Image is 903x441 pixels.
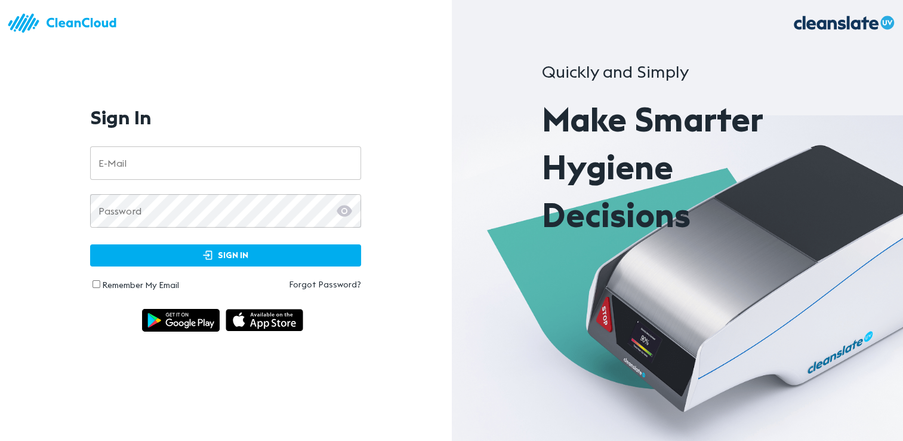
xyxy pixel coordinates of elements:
label: Remember My Email [102,280,179,290]
a: Forgot Password? [226,278,361,290]
h1: Sign In [90,106,152,128]
span: Quickly and Simply [542,61,689,82]
img: logo.83bc1f05.svg [6,6,125,40]
img: img_appstore.1cb18997.svg [226,309,303,332]
p: Make Smarter Hygiene Decisions [542,96,813,239]
span: Sign In [103,248,349,263]
button: Sign In [90,244,361,267]
img: logo_.070fea6c.svg [784,6,903,40]
img: img_android.ce55d1a6.svg [142,309,220,332]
